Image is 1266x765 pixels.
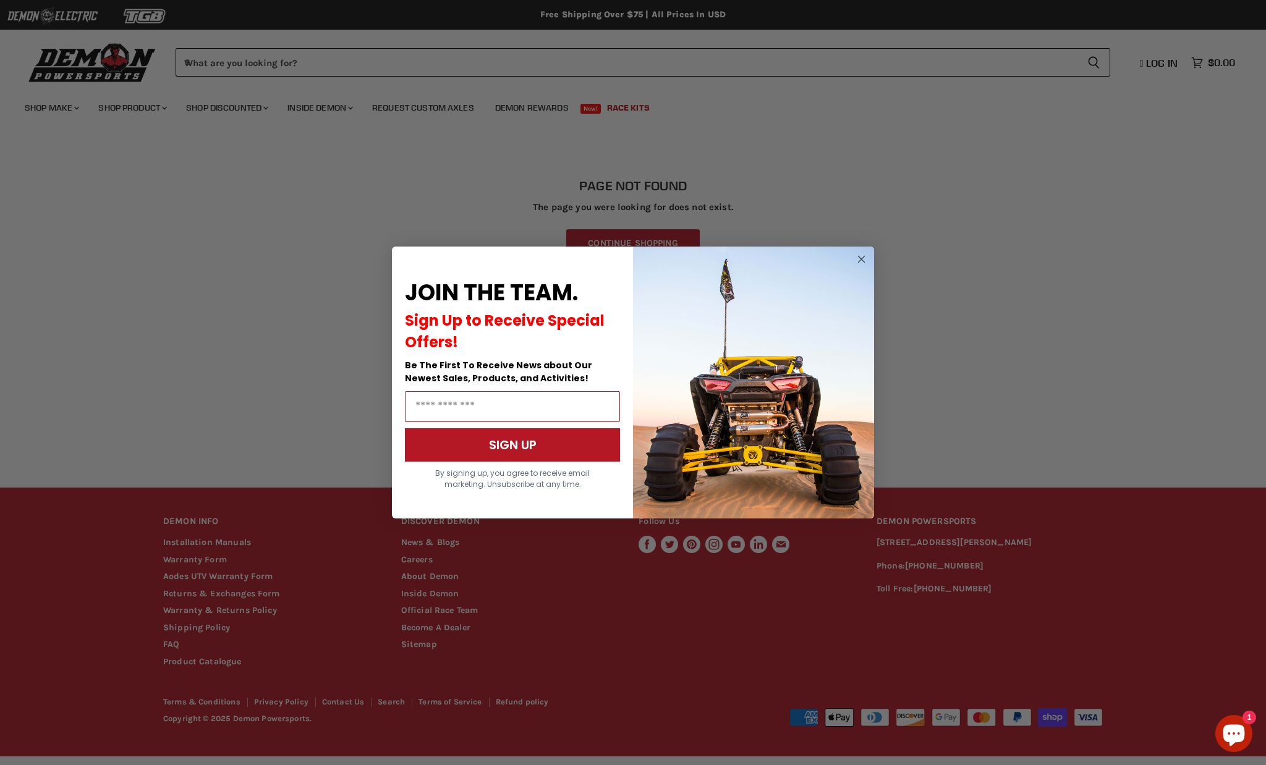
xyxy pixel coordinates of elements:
[633,247,874,518] img: a9095488-b6e7-41ba-879d-588abfab540b.jpeg
[854,251,869,267] button: Close dialog
[1212,715,1256,755] inbox-online-store-chat: Shopify online store chat
[405,277,578,308] span: JOIN THE TEAM.
[405,428,620,462] button: SIGN UP
[435,468,590,489] span: By signing up, you agree to receive email marketing. Unsubscribe at any time.
[405,359,592,384] span: Be The First To Receive News about Our Newest Sales, Products, and Activities!
[405,310,605,352] span: Sign Up to Receive Special Offers!
[405,391,620,422] input: Email Address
